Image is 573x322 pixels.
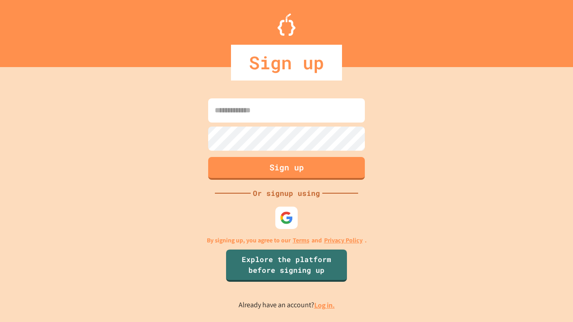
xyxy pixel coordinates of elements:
[239,300,335,311] p: Already have an account?
[207,236,367,245] p: By signing up, you agree to our and .
[324,236,363,245] a: Privacy Policy
[278,13,295,36] img: Logo.svg
[293,236,309,245] a: Terms
[314,301,335,310] a: Log in.
[208,157,365,180] button: Sign up
[226,250,347,282] a: Explore the platform before signing up
[280,211,293,225] img: google-icon.svg
[231,45,342,80] div: Sign up
[251,188,322,199] div: Or signup using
